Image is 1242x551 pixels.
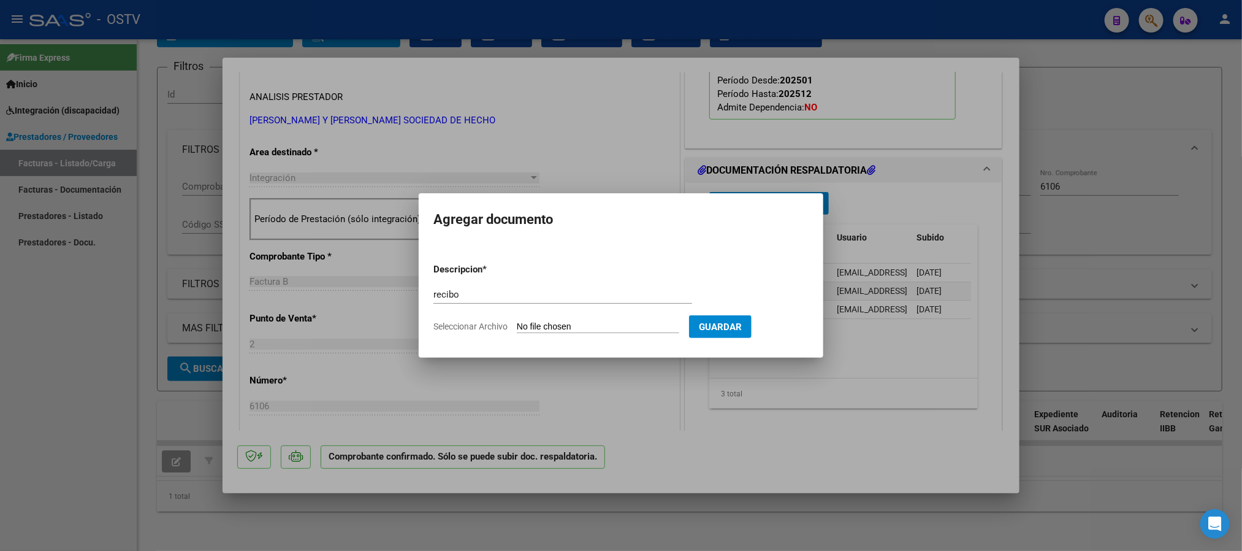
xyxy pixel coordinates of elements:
[699,322,742,333] span: Guardar
[433,263,546,277] p: Descripcion
[1200,509,1230,539] div: Open Intercom Messenger
[433,208,809,231] h2: Agregar documento
[689,315,752,338] button: Guardar
[433,322,508,331] span: Seleccionar Archivo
